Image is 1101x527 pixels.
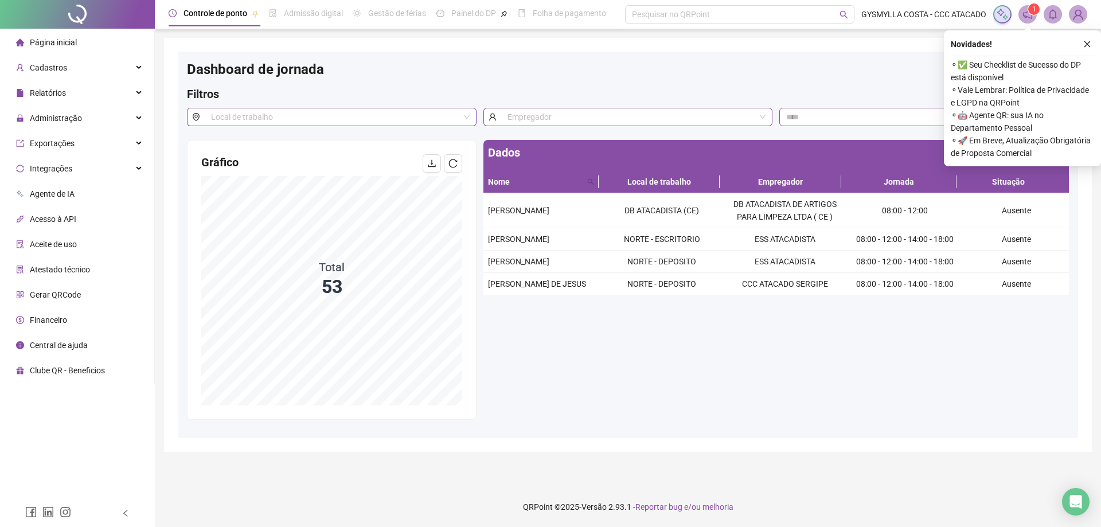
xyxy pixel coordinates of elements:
[963,193,1069,228] td: Ausente
[448,159,458,168] span: reload
[600,228,723,251] td: NORTE - ESCRITORIO
[846,193,963,228] td: 08:00 - 12:00
[1062,488,1090,516] div: Open Intercom Messenger
[16,89,24,97] span: file
[488,257,549,266] span: [PERSON_NAME]
[16,366,24,374] span: gift
[16,114,24,122] span: lock
[996,8,1009,21] img: sparkle-icon.fc2bf0ac1784a2077858766a79e2daf3.svg
[16,266,24,274] span: solution
[16,38,24,46] span: home
[1083,40,1091,48] span: close
[501,10,507,17] span: pushpin
[585,173,596,190] span: search
[427,159,436,168] span: download
[30,114,82,123] span: Administração
[30,366,105,375] span: Clube QR - Beneficios
[951,109,1094,134] span: ⚬ 🤖 Agente QR: sua IA no Departamento Pessoal
[122,509,130,517] span: left
[16,341,24,349] span: info-circle
[25,506,37,518] span: facebook
[963,228,1069,251] td: Ausente
[169,9,177,17] span: clock-circle
[861,8,986,21] span: GYSMYLLA COSTA - CCC ATACADO
[16,240,24,248] span: audit
[587,178,594,185] span: search
[30,341,88,350] span: Central de ajuda
[720,171,841,193] th: Empregador
[353,9,361,17] span: sun
[30,315,67,325] span: Financeiro
[451,9,496,18] span: Painel do DP
[187,87,219,101] span: Filtros
[488,175,583,188] span: Nome
[436,9,444,17] span: dashboard
[16,291,24,299] span: qrcode
[635,502,733,512] span: Reportar bug e/ou melhoria
[252,10,259,17] span: pushpin
[846,251,963,273] td: 08:00 - 12:00 - 14:00 - 18:00
[488,206,549,215] span: [PERSON_NAME]
[488,235,549,244] span: [PERSON_NAME]
[30,88,66,97] span: Relatórios
[30,265,90,274] span: Atestado técnico
[846,228,963,251] td: 08:00 - 12:00 - 14:00 - 18:00
[16,165,24,173] span: sync
[518,9,526,17] span: book
[723,273,846,295] td: CCC ATACADO SERGIPE
[16,139,24,147] span: export
[30,139,75,148] span: Exportações
[183,9,247,18] span: Controle de ponto
[723,228,846,251] td: ESS ATACADISTA
[187,108,205,126] span: environment
[368,9,426,18] span: Gestão de férias
[951,84,1094,109] span: ⚬ Vale Lembrar: Política de Privacidade e LGPD na QRPoint
[951,58,1094,84] span: ⚬ ✅ Seu Checklist de Sucesso do DP está disponível
[723,193,846,228] td: DB ATACADISTA DE ARTIGOS PARA LIMPEZA LTDA ( CE )
[1048,9,1058,19] span: bell
[533,9,606,18] span: Folha de pagamento
[1069,6,1087,23] img: 62813
[155,487,1101,527] footer: QRPoint © 2025 - 2.93.1 -
[16,316,24,324] span: dollar
[30,38,77,47] span: Página inicial
[1028,3,1040,15] sup: 1
[488,279,586,288] span: [PERSON_NAME] DE JESUS
[16,215,24,223] span: api
[60,506,71,518] span: instagram
[1022,9,1033,19] span: notification
[599,171,720,193] th: Local de trabalho
[488,146,520,159] span: Dados
[956,171,1060,193] th: Situação
[187,61,324,77] span: Dashboard de jornada
[951,38,992,50] span: Novidades !
[30,164,72,173] span: Integrações
[963,273,1069,295] td: Ausente
[841,171,956,193] th: Jornada
[42,506,54,518] span: linkedin
[483,108,501,126] span: user
[840,10,848,19] span: search
[16,64,24,72] span: user-add
[723,251,846,273] td: ESS ATACADISTA
[30,63,67,72] span: Cadastros
[201,155,239,169] span: Gráfico
[951,134,1094,159] span: ⚬ 🚀 Em Breve, Atualização Obrigatória de Proposta Comercial
[600,251,723,273] td: NORTE - DEPOSITO
[581,502,607,512] span: Versão
[269,9,277,17] span: file-done
[30,214,76,224] span: Acesso à API
[284,9,343,18] span: Admissão digital
[1032,5,1036,13] span: 1
[963,251,1069,273] td: Ausente
[846,273,963,295] td: 08:00 - 12:00 - 14:00 - 18:00
[600,193,723,228] td: DB ATACADISTA (CE)
[30,290,81,299] span: Gerar QRCode
[30,240,77,249] span: Aceite de uso
[600,273,723,295] td: NORTE - DEPOSITO
[30,189,75,198] span: Agente de IA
